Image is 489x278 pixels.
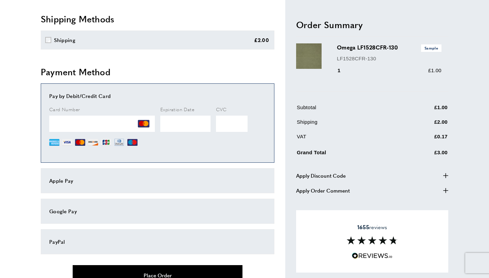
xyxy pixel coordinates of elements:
td: VAT [297,133,400,146]
img: MC.png [75,137,85,147]
img: AE.png [49,137,59,147]
h2: Order Summary [296,18,448,31]
img: DN.png [114,137,125,147]
td: £0.17 [401,133,448,146]
div: Pay by Debit/Credit Card [49,92,266,100]
img: MC.png [138,118,149,130]
iframe: Secure Credit Card Frame - Credit Card Number [49,116,155,132]
div: Shipping [54,36,75,44]
p: LF1528CFR-130 [337,54,441,62]
iframe: Secure Credit Card Frame - Expiration Date [160,116,211,132]
h3: Omega LF1528CFR-130 [337,43,441,52]
img: Reviews.io 5 stars [352,253,393,259]
img: DI.png [88,137,98,147]
img: VI.png [62,137,72,147]
strong: 1655 [357,223,369,231]
span: Expiration Date [160,106,194,113]
span: Apply Order Comment [296,186,350,194]
span: Sample [421,44,441,52]
div: Apple Pay [49,177,266,185]
div: £2.00 [254,36,269,44]
h2: Shipping Methods [41,13,274,25]
td: Subtotal [297,103,400,117]
div: PayPal [49,238,266,246]
td: £1.00 [401,103,448,117]
span: CVC [216,106,227,113]
img: Omega LF1528CFR-130 [296,43,322,69]
img: JCB.png [101,137,111,147]
img: Reviews section [347,236,398,244]
span: Apply Discount Code [296,171,346,179]
td: Grand Total [297,147,400,162]
span: reviews [357,224,387,231]
div: 1 [337,66,350,75]
img: MI.png [127,137,138,147]
span: £1.00 [428,67,441,73]
div: Google Pay [49,207,266,215]
td: £2.00 [401,118,448,131]
h2: Payment Method [41,66,274,78]
td: Shipping [297,118,400,131]
iframe: Secure Credit Card Frame - CVV [216,116,248,132]
span: Card Number [49,106,80,113]
td: £3.00 [401,147,448,162]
